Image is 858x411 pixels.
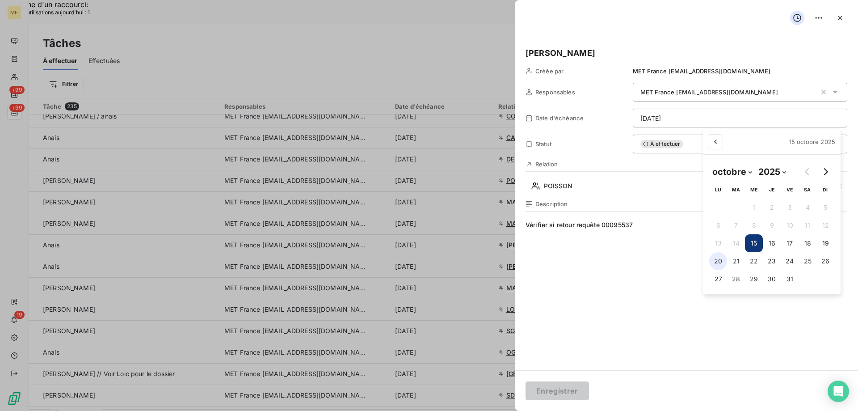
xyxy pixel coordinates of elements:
button: 29 [745,270,763,288]
button: 8 [745,216,763,234]
button: 27 [709,270,727,288]
button: 2 [763,199,781,216]
button: 25 [799,252,816,270]
th: mardi [727,181,745,199]
th: vendredi [781,181,799,199]
button: 21 [727,252,745,270]
button: 10 [781,216,799,234]
th: lundi [709,181,727,199]
button: 12 [816,216,834,234]
button: 19 [816,234,834,252]
button: 3 [781,199,799,216]
th: mercredi [745,181,763,199]
button: 16 [763,234,781,252]
button: 5 [816,199,834,216]
button: 7 [727,216,745,234]
button: 30 [763,270,781,288]
button: 28 [727,270,745,288]
th: jeudi [763,181,781,199]
button: 22 [745,252,763,270]
button: 24 [781,252,799,270]
button: 9 [763,216,781,234]
button: 11 [799,216,816,234]
th: dimanche [816,181,834,199]
button: 4 [799,199,816,216]
button: 1 [745,199,763,216]
button: 6 [709,216,727,234]
button: Go to next month [816,163,834,181]
button: 23 [763,252,781,270]
button: Go to previous month [799,163,816,181]
th: samedi [799,181,816,199]
button: 14 [727,234,745,252]
span: 15 octobre 2025 [789,138,835,145]
button: 18 [799,234,816,252]
button: 15 [745,234,763,252]
button: 31 [781,270,799,288]
button: 17 [781,234,799,252]
button: 13 [709,234,727,252]
button: 26 [816,252,834,270]
button: 20 [709,252,727,270]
